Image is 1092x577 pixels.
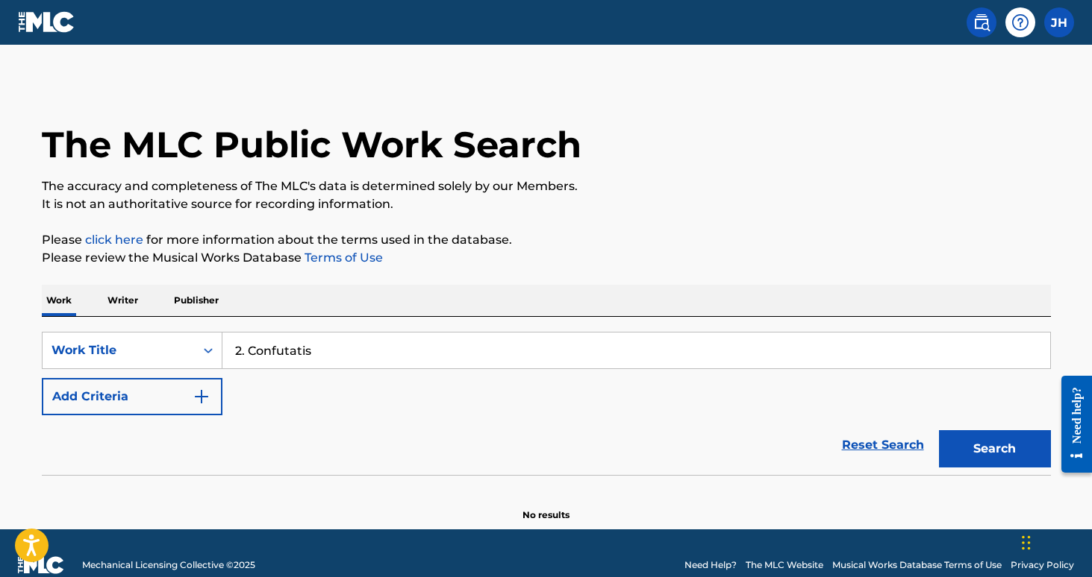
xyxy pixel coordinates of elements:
div: User Menu [1044,7,1074,37]
img: help [1011,13,1029,31]
img: MLC Logo [18,11,75,33]
p: Please review the Musical Works Database [42,249,1051,267]
img: 9d2ae6d4665cec9f34b9.svg [193,388,210,406]
a: The MLC Website [746,558,823,572]
iframe: Chat Widget [1017,505,1092,577]
a: Need Help? [684,558,737,572]
img: search [973,13,990,31]
div: Drag [1022,520,1031,565]
a: click here [85,233,143,247]
p: Publisher [169,285,223,316]
iframe: Resource Center [1050,363,1092,486]
p: No results [522,491,570,522]
form: Search Form [42,332,1051,475]
h1: The MLC Public Work Search [42,122,581,167]
span: Mechanical Licensing Collective © 2025 [82,558,255,572]
a: Privacy Policy [1011,558,1074,572]
p: Please for more information about the terms used in the database. [42,231,1051,249]
a: Terms of Use [302,250,383,265]
button: Add Criteria [42,378,222,415]
p: Writer [103,285,143,316]
a: Musical Works Database Terms of Use [832,558,1002,572]
a: Reset Search [834,429,932,461]
p: Work [42,285,76,316]
button: Search [939,430,1051,467]
p: It is not an authoritative source for recording information. [42,195,1051,213]
img: logo [18,556,64,574]
div: Work Title [52,341,186,359]
p: The accuracy and completeness of The MLC's data is determined solely by our Members. [42,177,1051,195]
div: Help [1005,7,1035,37]
a: Public Search [967,7,996,37]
